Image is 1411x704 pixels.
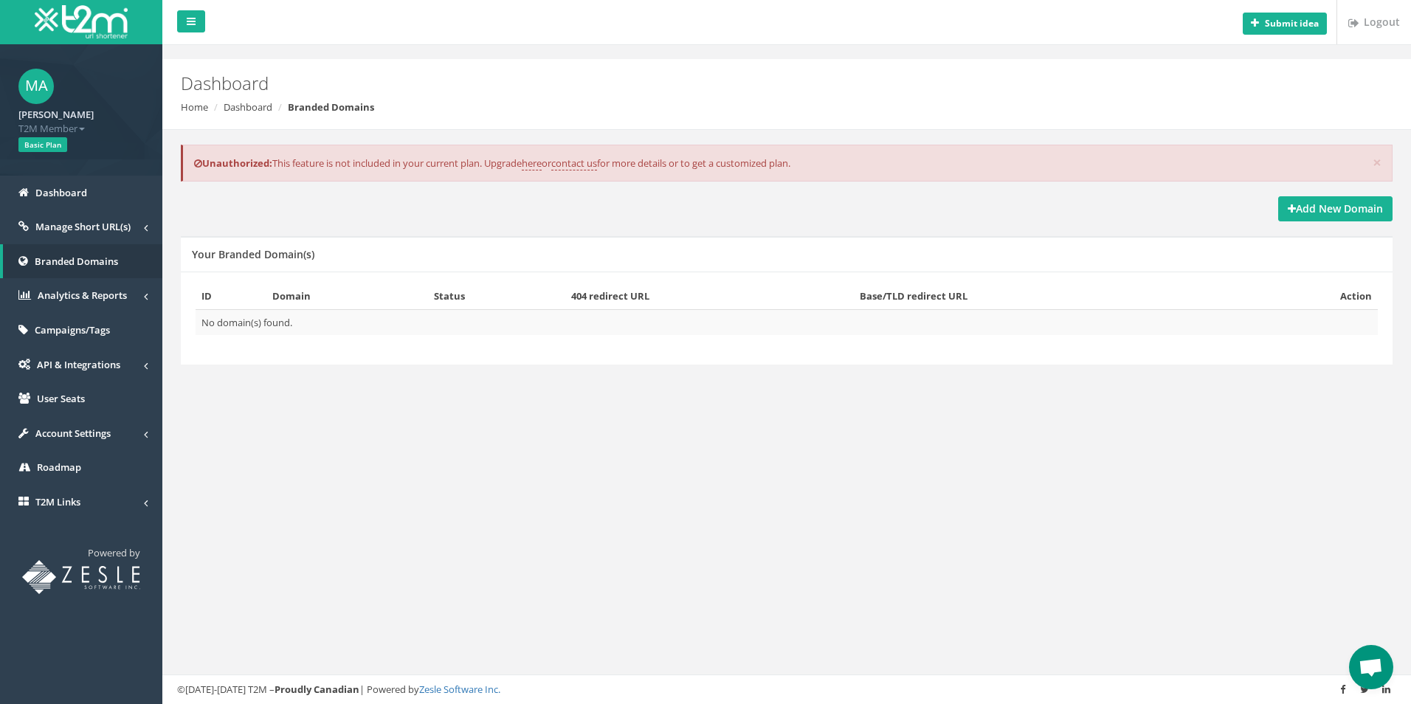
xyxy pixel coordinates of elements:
a: [PERSON_NAME] T2M Member [18,104,144,135]
img: T2M [35,5,128,38]
span: Roadmap [37,460,81,474]
a: here [522,156,542,170]
h2: Dashboard [181,74,1187,93]
button: Submit idea [1243,13,1327,35]
th: Action [1238,283,1378,309]
strong: Add New Domain [1288,201,1383,215]
span: T2M Member [18,122,144,136]
span: Powered by [88,546,140,559]
span: T2M Links [35,495,80,508]
img: T2M URL Shortener powered by Zesle Software Inc. [22,560,140,594]
a: Dashboard [224,100,272,114]
div: ©[DATE]-[DATE] T2M – | Powered by [177,683,1396,697]
span: Analytics & Reports [38,289,127,302]
th: Base/TLD redirect URL [854,283,1238,309]
strong: [PERSON_NAME] [18,108,94,121]
span: User Seats [37,392,85,405]
th: Status [428,283,565,309]
a: Zesle Software Inc. [419,683,500,696]
span: MA [18,69,54,104]
b: Submit idea [1265,17,1319,30]
div: This feature is not included in your current plan. Upgrade or for more details or to get a custom... [181,145,1393,182]
span: Campaigns/Tags [35,323,110,337]
button: × [1373,155,1381,170]
span: Branded Domains [35,255,118,268]
span: Basic Plan [18,137,67,152]
th: ID [196,283,266,309]
th: Domain [266,283,427,309]
td: No domain(s) found. [196,309,1378,335]
a: Add New Domain [1278,196,1393,221]
a: Home [181,100,208,114]
a: contact us [551,156,597,170]
b: Unauthorized: [194,156,272,170]
h5: Your Branded Domain(s) [192,249,314,260]
div: Open chat [1349,645,1393,689]
strong: Branded Domains [288,100,374,114]
strong: Proudly Canadian [275,683,359,696]
span: Account Settings [35,427,111,440]
th: 404 redirect URL [565,283,855,309]
span: API & Integrations [37,358,120,371]
span: Dashboard [35,186,87,199]
span: Manage Short URL(s) [35,220,131,233]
